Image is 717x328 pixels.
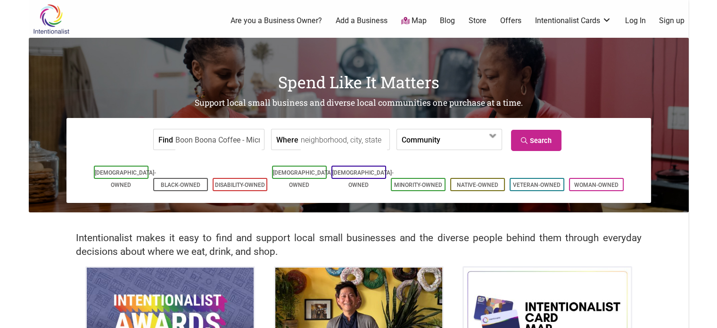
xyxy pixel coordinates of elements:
a: Disability-Owned [215,182,265,188]
a: Store [469,16,486,26]
input: neighborhood, city, state [301,129,387,151]
label: Community [402,129,440,150]
img: Intentionalist [29,4,74,34]
a: [DEMOGRAPHIC_DATA]-Owned [95,169,156,188]
a: Woman-Owned [574,182,618,188]
a: Black-Owned [161,182,200,188]
a: Add a Business [336,16,387,26]
label: Where [276,129,298,150]
h2: Intentionalist makes it easy to find and support local small businesses and the diverse people be... [76,231,642,259]
a: Intentionalist Cards [535,16,611,26]
a: Minority-Owned [394,182,442,188]
a: Sign up [659,16,684,26]
a: Native-Owned [457,182,498,188]
a: Offers [500,16,521,26]
a: Veteran-Owned [513,182,560,188]
a: [DEMOGRAPHIC_DATA]-Owned [332,169,394,188]
a: Are you a Business Owner? [231,16,322,26]
a: Log In [625,16,645,26]
label: Find [158,129,173,150]
a: Search [511,130,561,151]
a: Blog [440,16,455,26]
h1: Spend Like It Matters [29,71,689,93]
a: Map [401,16,426,26]
a: [DEMOGRAPHIC_DATA]-Owned [273,169,334,188]
input: a business, product, service [175,129,262,151]
h2: Support local small business and diverse local communities one purchase at a time. [29,97,689,109]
